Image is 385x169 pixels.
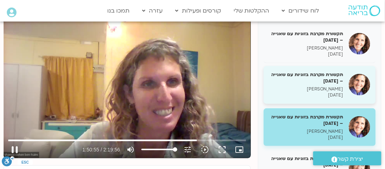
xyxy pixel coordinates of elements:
a: לוח שידורים [278,4,323,18]
img: תודעה בריאה [349,5,380,16]
img: תקשורת מקרבת בזוגיות עם שאנייה – 03/06/25 [349,116,370,138]
img: תקשורת מקרבת בזוגיות עם שאנייה – 27/05/25 [349,74,370,95]
p: [DATE] [269,51,343,57]
img: תקשורת מקרבת בזוגיות עם שאנייה – 20/05/25 [349,33,370,55]
h5: תקשורת מקרבת בזוגיות עם שאנייה – [DATE] [269,71,343,84]
a: יצירת קשר [313,151,381,165]
h5: תקשורת מקרבת בזוגיות עם שאנייה – [DATE] [269,30,343,43]
a: קורסים ופעילות [172,4,225,18]
h5: תקשורת מקרבת בזוגיות עם שאנייה – [DATE] [269,155,343,168]
p: [PERSON_NAME] [269,45,343,51]
p: [PERSON_NAME] [269,128,343,135]
p: [PERSON_NAME] [269,86,343,92]
h5: תקשורת מקרבת בזוגיות עם שאנייה – [DATE] [269,114,343,127]
a: תמכו בנו [104,4,133,18]
a: עזרה [138,4,166,18]
p: [DATE] [269,92,343,98]
p: [DATE] [269,135,343,141]
span: יצירת קשר [338,154,363,164]
a: ההקלטות שלי [230,4,273,18]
